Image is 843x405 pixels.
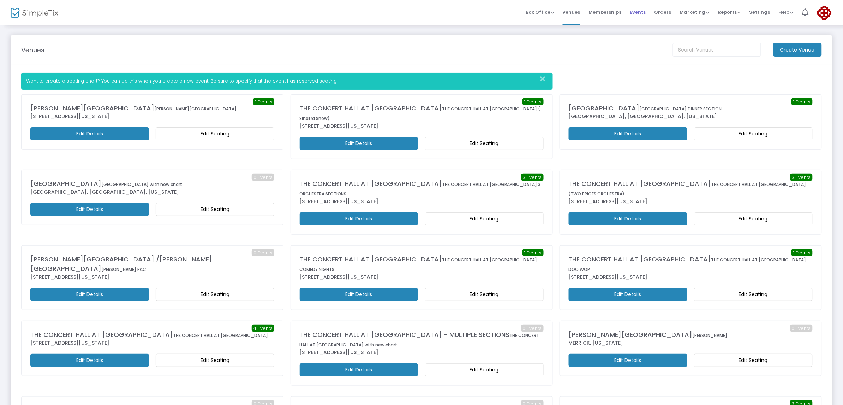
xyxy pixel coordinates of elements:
[640,106,722,112] span: [GEOGRAPHIC_DATA] DINNER SECTION
[569,288,687,301] m-button: Edit Details
[156,203,274,216] m-button: Edit Seating
[569,339,813,347] div: MERRICK, [US_STATE]
[30,339,274,347] div: [STREET_ADDRESS][US_STATE]
[300,332,539,348] span: THE CONCERT HALL AT [GEOGRAPHIC_DATA] with new chart
[30,103,274,113] div: [PERSON_NAME][GEOGRAPHIC_DATA]
[569,113,813,120] div: [GEOGRAPHIC_DATA], [GEOGRAPHIC_DATA], [US_STATE]
[569,179,813,198] div: THE CONCERT HALL AT [GEOGRAPHIC_DATA]
[654,3,671,21] span: Orders
[30,273,274,281] div: [STREET_ADDRESS][US_STATE]
[790,174,813,181] span: 3 Events
[21,45,44,55] m-panel-title: Venues
[173,332,268,338] span: THE CONCERT HALL AT [GEOGRAPHIC_DATA]
[569,354,687,367] m-button: Edit Details
[569,212,687,225] m-button: Edit Details
[425,288,544,301] m-button: Edit Seating
[300,122,544,130] div: [STREET_ADDRESS][US_STATE]
[300,288,418,301] m-button: Edit Details
[521,325,544,332] span: 0 Events
[21,73,553,90] div: Want to create a seating chart? You can do this when you create a new event. Be sure to specify t...
[300,179,544,198] div: THE CONCERT HALL AT [GEOGRAPHIC_DATA]
[630,3,646,21] span: Events
[30,188,274,196] div: [GEOGRAPHIC_DATA], [GEOGRAPHIC_DATA], [US_STATE]
[252,174,274,181] span: 0 Events
[569,330,813,339] div: [PERSON_NAME][GEOGRAPHIC_DATA]
[521,174,544,181] span: 3 Events
[30,127,149,140] m-button: Edit Details
[252,325,274,332] span: 4 Events
[425,137,544,150] m-button: Edit Seating
[569,257,810,272] span: THE CONCERT HALL AT [GEOGRAPHIC_DATA] - DOO WOP
[569,127,687,140] m-button: Edit Details
[526,9,554,16] span: Box Office
[154,106,237,112] span: [PERSON_NAME][GEOGRAPHIC_DATA]
[425,363,544,376] m-button: Edit Seating
[693,332,728,338] span: [PERSON_NAME]
[694,354,813,367] m-button: Edit Seating
[156,354,274,367] m-button: Edit Seating
[791,98,813,106] span: 1 Events
[101,181,182,187] span: [GEOGRAPHIC_DATA] with new chart
[30,288,149,301] m-button: Edit Details
[694,212,813,225] m-button: Edit Seating
[791,249,813,257] span: 1 Events
[300,254,544,273] div: THE CONCERT HALL AT [GEOGRAPHIC_DATA]
[30,254,274,273] div: [PERSON_NAME][GEOGRAPHIC_DATA] /[PERSON_NAME][GEOGRAPHIC_DATA]
[300,103,544,122] div: THE CONCERT HALL AT [GEOGRAPHIC_DATA]
[300,198,544,205] div: [STREET_ADDRESS][US_STATE]
[569,181,806,197] span: THE CONCERT HALL AT [GEOGRAPHIC_DATA] (TWO PRICES ORCHESTRA)
[694,288,813,301] m-button: Edit Seating
[589,3,622,21] span: Memberships
[30,354,149,367] m-button: Edit Details
[253,98,274,106] span: 1 Events
[563,3,580,21] span: Venues
[749,3,770,21] span: Settings
[569,254,813,273] div: THE CONCERT HALL AT [GEOGRAPHIC_DATA]
[779,9,794,16] span: Help
[538,73,552,85] button: Close
[569,198,813,205] div: [STREET_ADDRESS][US_STATE]
[30,203,149,216] m-button: Edit Details
[773,43,822,57] m-button: Create Venue
[680,9,710,16] span: Marketing
[300,363,418,376] m-button: Edit Details
[522,249,544,257] span: 1 Events
[300,273,544,281] div: [STREET_ADDRESS][US_STATE]
[30,113,274,120] div: [STREET_ADDRESS][US_STATE]
[718,9,741,16] span: Reports
[425,212,544,225] m-button: Edit Seating
[569,273,813,281] div: [STREET_ADDRESS][US_STATE]
[300,330,544,349] div: THE CONCERT HALL AT [GEOGRAPHIC_DATA] - MULTIPLE SECTIONS
[30,179,274,188] div: [GEOGRAPHIC_DATA]
[156,127,274,140] m-button: Edit Seating
[694,127,813,140] m-button: Edit Seating
[522,98,544,106] span: 1 Events
[101,266,146,272] span: [PERSON_NAME] PAC
[300,349,544,356] div: [STREET_ADDRESS][US_STATE]
[790,325,813,332] span: 0 Events
[300,106,540,121] span: THE CONCERT HALL AT [GEOGRAPHIC_DATA] ( Sinatra Show)
[300,257,537,272] span: THE CONCERT HALL AT [GEOGRAPHIC_DATA] COMEDY NIGHTS
[156,288,274,301] m-button: Edit Seating
[30,330,274,339] div: THE CONCERT HALL AT [GEOGRAPHIC_DATA]
[569,103,813,113] div: [GEOGRAPHIC_DATA]
[673,43,761,57] input: Search Venues
[300,181,541,197] span: THE CONCERT HALL AT [GEOGRAPHIC_DATA] 3 ORCHESTRA SECTIONS
[300,137,418,150] m-button: Edit Details
[252,249,274,257] span: 0 Events
[300,212,418,225] m-button: Edit Details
